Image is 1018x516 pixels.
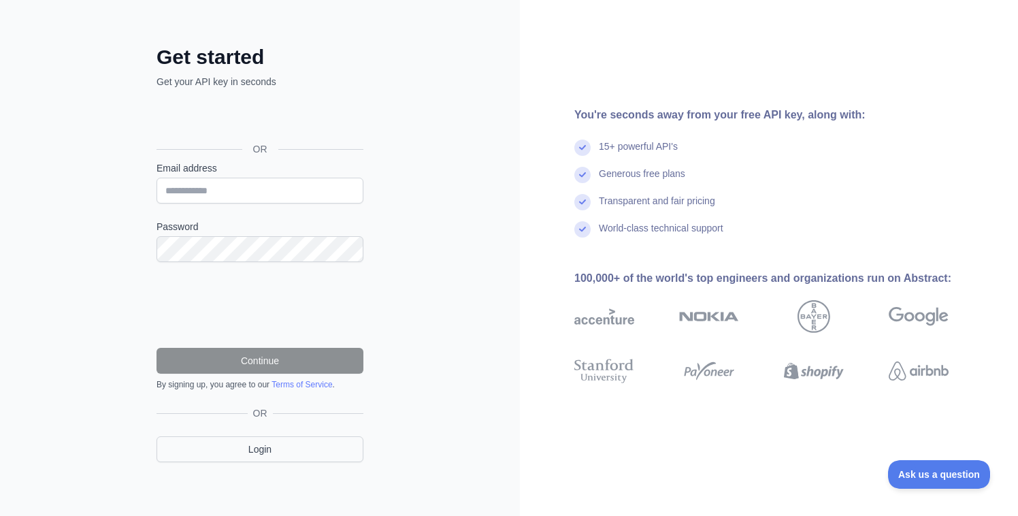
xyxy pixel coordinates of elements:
iframe: reCAPTCHA [157,278,363,332]
div: You're seconds away from your free API key, along with: [574,107,992,123]
div: World-class technical support [599,221,723,248]
span: OR [248,406,273,420]
span: OR [242,142,278,156]
img: check mark [574,140,591,156]
div: 100,000+ of the world's top engineers and organizations run on Abstract: [574,270,992,287]
img: nokia [679,300,739,333]
img: shopify [784,356,844,386]
img: airbnb [889,356,949,386]
img: accenture [574,300,634,333]
img: payoneer [679,356,739,386]
img: bayer [798,300,830,333]
div: Generous free plans [599,167,685,194]
img: check mark [574,167,591,183]
iframe: Toggle Customer Support [888,460,991,489]
iframe: Botón Iniciar sesión con Google [150,103,367,133]
h2: Get started [157,45,363,69]
div: 15+ powerful API's [599,140,678,167]
img: check mark [574,221,591,238]
a: Login [157,436,363,462]
img: stanford university [574,356,634,386]
div: By signing up, you agree to our . [157,379,363,390]
a: Terms of Service [272,380,332,389]
img: check mark [574,194,591,210]
label: Password [157,220,363,233]
p: Get your API key in seconds [157,75,363,88]
button: Continue [157,348,363,374]
label: Email address [157,161,363,175]
div: Transparent and fair pricing [599,194,715,221]
img: google [889,300,949,333]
